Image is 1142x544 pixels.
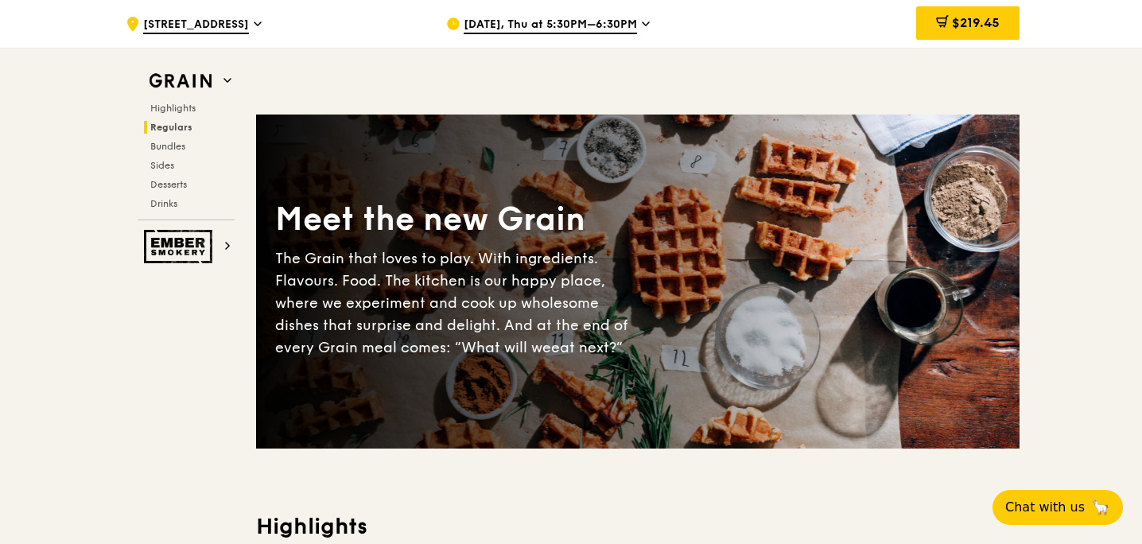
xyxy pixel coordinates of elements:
span: Sides [150,160,174,171]
span: 🦙 [1091,498,1110,517]
div: Meet the new Grain [275,198,638,241]
h3: Highlights [256,512,1020,541]
span: Regulars [150,122,192,133]
span: Bundles [150,141,185,152]
span: [DATE], Thu at 5:30PM–6:30PM [464,17,637,34]
span: [STREET_ADDRESS] [143,17,249,34]
span: Chat with us [1005,498,1085,517]
img: Grain web logo [144,67,217,95]
span: Drinks [150,198,177,209]
span: Highlights [150,103,196,114]
span: Desserts [150,179,187,190]
button: Chat with us🦙 [992,490,1123,525]
div: The Grain that loves to play. With ingredients. Flavours. Food. The kitchen is our happy place, w... [275,247,638,359]
span: eat next?” [551,339,623,356]
img: Ember Smokery web logo [144,230,217,263]
span: $219.45 [952,15,1000,30]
